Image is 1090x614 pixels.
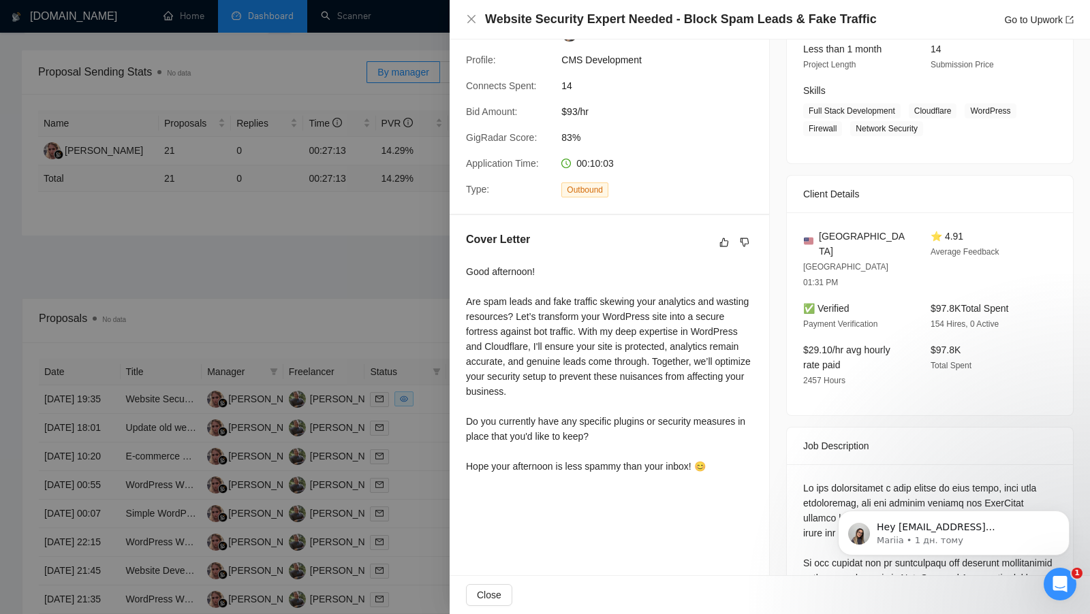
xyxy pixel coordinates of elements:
h4: Website Security Expert Needed - Block Spam Leads & Fake Traffic [485,11,877,28]
span: GigRadar Score: [466,132,537,143]
span: 14 [931,44,941,54]
span: Connects Spent: [466,80,537,91]
span: $97.8K Total Spent [931,303,1008,314]
span: Bid Amount: [466,106,518,117]
span: ✅ Verified [803,303,850,314]
div: Job Description [803,427,1057,464]
span: $29.10/hr avg hourly rate paid [803,344,890,370]
h5: Cover Letter [466,231,530,248]
iframe: Intercom live chat [1044,568,1076,600]
button: like [716,234,732,251]
span: Full Stack Development [803,103,901,118]
span: Profile: [466,54,496,65]
span: $97.8K [931,344,961,355]
span: Total Spent [931,361,971,370]
span: Payment Verification [803,319,877,329]
a: Go to Upworkexport [1004,14,1074,25]
span: dislike [740,237,749,248]
span: Cloudflare [909,103,957,118]
span: 1 [1072,568,1083,579]
span: Firewall [803,121,842,136]
span: Project Length [803,60,856,69]
span: close [466,14,477,25]
span: WordPress [965,103,1016,118]
span: Outbound [561,182,608,197]
span: 00:10:03 [576,158,614,169]
button: Close [466,584,512,606]
span: Average Feedback [931,247,999,257]
span: 14 [561,78,766,93]
span: [GEOGRAPHIC_DATA] 01:31 PM [803,262,888,287]
span: ⭐ 4.91 [931,231,963,242]
span: CMS Development [561,52,766,67]
button: dislike [736,234,753,251]
span: export [1065,16,1074,24]
img: 🇺🇸 [804,236,813,246]
span: 2457 Hours [803,376,845,385]
span: Close [477,587,501,602]
span: Less than 1 month [803,44,882,54]
span: Application Time: [466,158,539,169]
div: Good afternoon! Are spam leads and fake traffic skewing your analytics and wasting resources? Let... [466,264,753,474]
span: Skills [803,85,826,96]
span: Type: [466,184,489,195]
button: Close [466,14,477,25]
span: 83% [561,130,766,145]
span: Network Security [850,121,923,136]
span: [GEOGRAPHIC_DATA] [819,229,909,259]
span: like [719,237,729,248]
span: 154 Hires, 0 Active [931,319,999,329]
span: clock-circle [561,159,571,168]
span: Submission Price [931,60,994,69]
span: $93/hr [561,104,766,119]
iframe: Intercom notifications повідомлення [817,482,1090,577]
div: Client Details [803,176,1057,212]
